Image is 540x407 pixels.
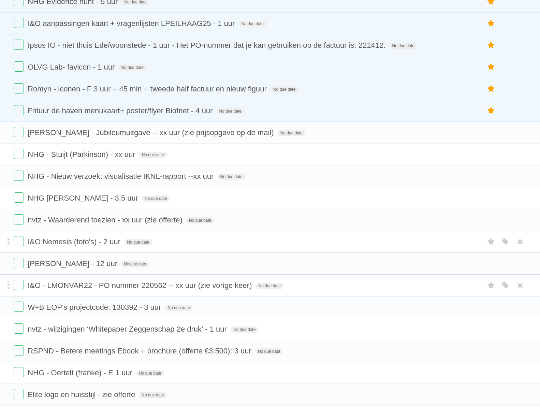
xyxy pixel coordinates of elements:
[28,390,137,399] span: Elite logo en huisstijl - zie offerte
[165,305,193,311] span: No due date
[28,106,214,115] span: Frituur de haven menukaart+ poster/flyer Biofriet - 4 uur
[14,18,24,28] label: Done
[238,21,266,27] span: No due date
[121,261,149,267] span: No due date
[231,326,258,333] span: No due date
[14,127,24,137] label: Done
[139,152,167,158] span: No due date
[28,194,140,202] span: NHG [PERSON_NAME] - 3,5 uur
[485,18,498,29] label: Star task
[485,280,498,291] label: Star task
[14,192,24,203] label: Done
[28,41,387,49] span: Ipsos IO - niet thuis Ede/woonstede - 1 uur - Het PO-nummer dat je kan gebruiken op de factuur is...
[14,345,24,355] label: Done
[255,348,283,354] span: No due date
[28,347,253,355] span: RSPND - Betere meetings Ebook + brochure (offerte €3.500): 3 uur
[28,19,236,28] span: I&O aanpassingen kaart + vragenlijsten LPEILHAAG25 - 1 uur
[256,283,283,289] span: No due date
[14,105,24,115] label: Done
[142,195,170,202] span: No due date
[217,108,244,114] span: No due date
[485,105,498,116] label: Star task
[14,149,24,159] label: Done
[14,61,24,72] label: Done
[14,83,24,93] label: Done
[14,280,24,290] label: Done
[28,259,119,268] span: [PERSON_NAME] - 12 uur
[14,323,24,334] label: Done
[485,61,498,73] label: Star task
[28,172,215,180] span: NHG - Nieuw verzoek: visualisatie IKNL-rapport --xx uur
[28,303,163,311] span: W+B EOP's projectcode: 130392 - 3 uur
[28,150,137,159] span: NHG - Stuijt (Parkinson) - xx uur
[28,128,275,137] span: [PERSON_NAME] - Jubileumuitgave -- xx uur (zie prijsopgave op de mail)
[28,63,116,71] span: OLVG Lab- favicon - 1 uur
[14,389,24,399] label: Done
[118,64,146,71] span: No due date
[271,86,298,92] span: No due date
[485,236,498,247] label: Star task
[218,174,245,180] span: No due date
[14,214,24,224] label: Done
[28,325,229,333] span: nvtz - wijzigingen ‘Whitepaper Zeggenschap 2e druk’ - 1 uur
[28,85,268,93] span: Romyn - iconen - F 3 uur + 45 min + tweede half factuur en nieuw figuur
[14,236,24,246] label: Done
[186,217,214,223] span: No due date
[14,367,24,377] label: Done
[14,40,24,50] label: Done
[278,130,305,136] span: No due date
[28,368,134,377] span: NHG - Oertelt (franke) - E 1 uur
[124,239,152,245] span: No due date
[485,40,498,51] label: Star task
[28,281,253,290] span: I&O - LMONVAR22 - PO nummer 220562 -- xx uur (zie vorige keer)
[28,237,122,246] span: I&O Nemesis (foto's) - 2 uur
[28,216,184,224] span: nvtz - Waarderend toezien - xx uur (zie offerte)
[14,258,24,268] label: Done
[139,392,166,398] span: No due date
[136,370,164,376] span: No due date
[14,302,24,312] label: Done
[389,43,417,49] span: No due date
[485,83,498,95] label: Star task
[14,171,24,181] label: Done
